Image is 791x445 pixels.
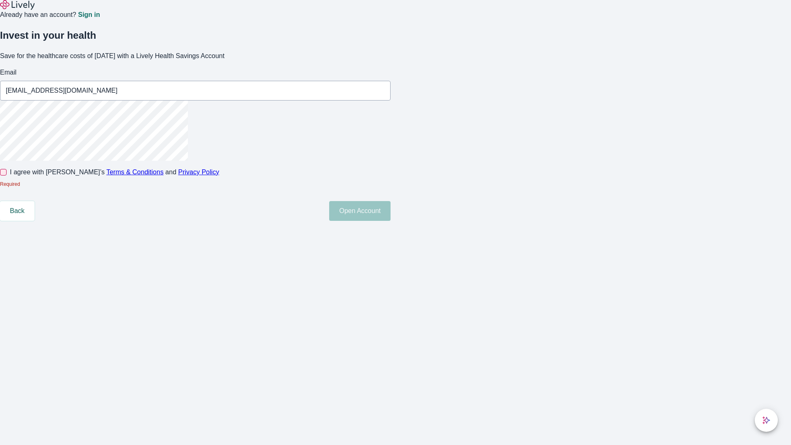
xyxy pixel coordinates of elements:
[178,169,220,176] a: Privacy Policy
[106,169,164,176] a: Terms & Conditions
[10,167,219,177] span: I agree with [PERSON_NAME]’s and
[762,416,770,424] svg: Lively AI Assistant
[78,12,100,18] a: Sign in
[755,409,778,432] button: chat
